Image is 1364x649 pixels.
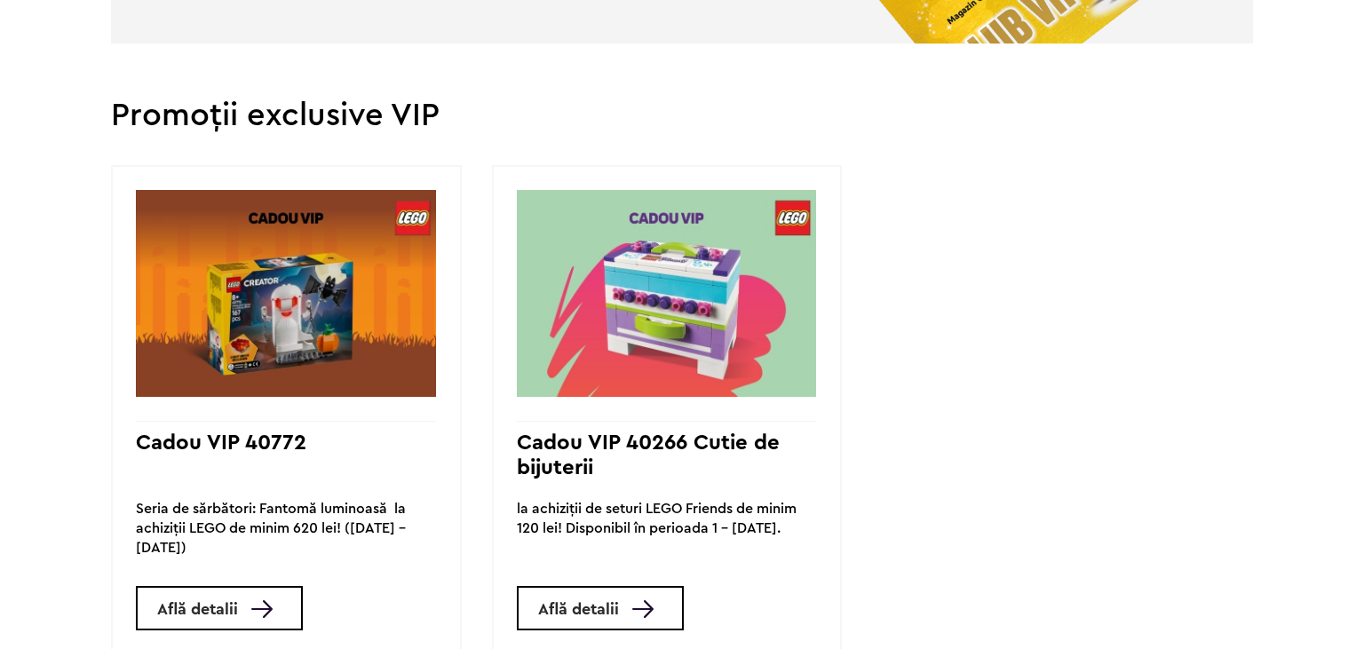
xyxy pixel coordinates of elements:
span: Află detalii [538,598,619,620]
div: la achiziții de seturi LEGO Friends de minim 120 lei! Disponibil în perioada 1 - [DATE]. [517,499,817,574]
a: Află detalii [517,586,684,630]
img: Află detalii [632,600,654,618]
h2: Promoții exclusive VIP [111,99,1253,131]
a: Află detalii [136,586,303,630]
img: Află detalii [251,600,273,618]
h3: Cadou VIP 40772 [136,431,436,491]
div: Seria de sărbători: Fantomă luminoasă la achiziții LEGO de minim 620 lei! ([DATE] - [DATE]) [136,499,436,574]
span: Află detalii [157,598,238,620]
h3: Cadou VIP 40266 Cutie de bijuterii [517,431,817,491]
